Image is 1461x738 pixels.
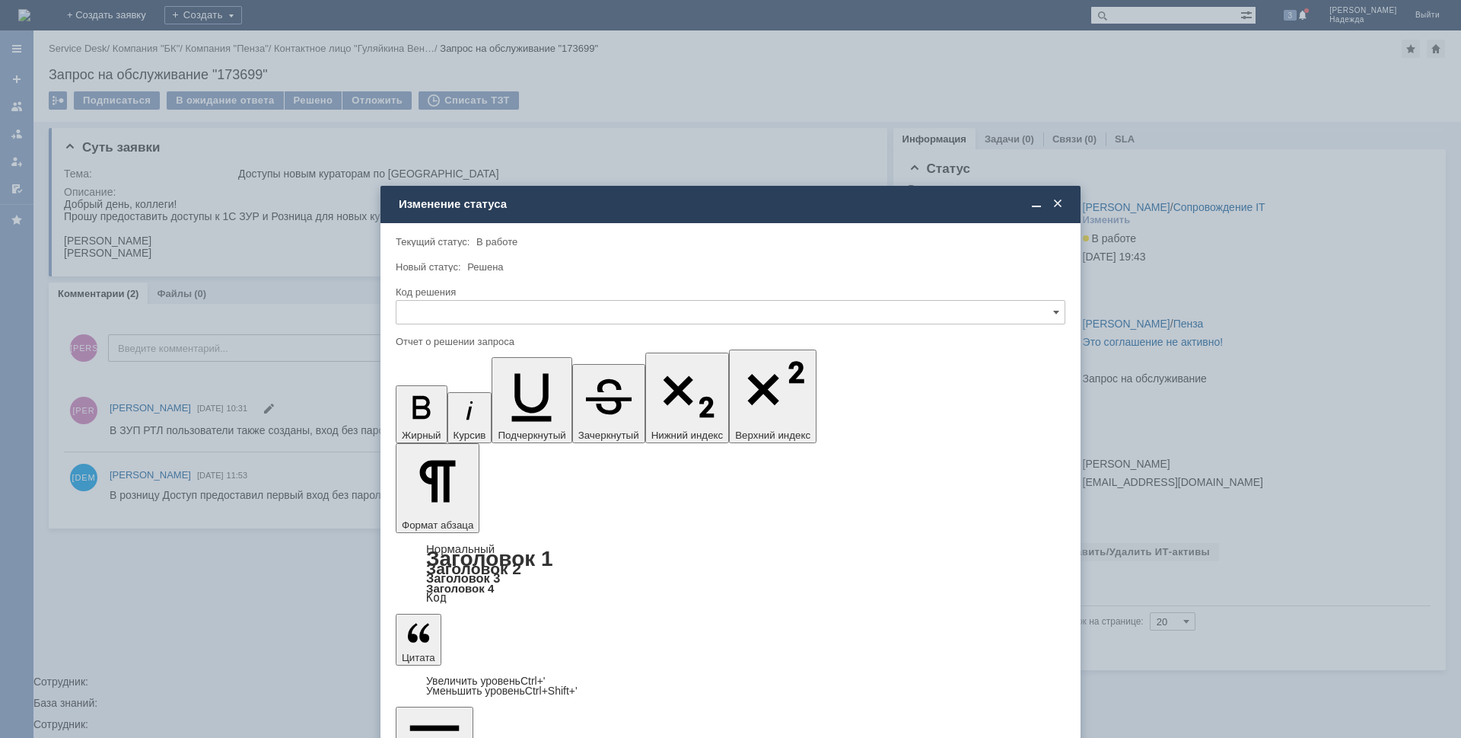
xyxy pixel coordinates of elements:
button: Верхний индекс [729,350,816,443]
span: Решена [467,261,503,273]
span: Цитата [402,652,435,663]
span: Зачеркнутый [578,430,639,441]
button: Курсив [447,392,492,443]
label: Новый статус: [396,261,461,273]
button: Формат абзаца [396,443,479,533]
span: Жирный [402,430,441,441]
span: Ctrl+Shift+' [525,685,578,697]
a: Код [426,591,447,605]
a: Decrease [426,685,578,697]
button: Нижний индекс [645,353,730,443]
a: Нормальный [426,542,495,555]
span: Закрыть [1050,197,1065,211]
span: Формат абзаца [402,519,473,531]
div: Цитата [396,676,1065,696]
div: Код решения [396,287,1062,297]
div: Изменение статуса [399,197,1065,211]
button: Жирный [396,385,447,443]
span: Свернуть (Ctrl + M) [1029,197,1044,211]
button: Зачеркнутый [572,364,645,443]
span: Курсив [454,430,486,441]
div: Отчет о решении запроса [396,337,1062,347]
button: Подчеркнутый [492,357,571,443]
a: Increase [426,675,546,687]
a: Заголовок 1 [426,547,553,570]
a: Заголовок 3 [426,571,500,585]
span: Верхний индекс [735,430,810,441]
a: Заголовок 2 [426,560,521,577]
a: Заголовок 4 [426,582,494,595]
span: Нижний индекс [651,430,724,441]
span: В работе [476,236,517,248]
button: Цитата [396,614,441,666]
label: Текущий статус: [396,236,469,248]
div: Формат абзаца [396,544,1065,603]
span: Подчеркнутый [498,430,565,441]
span: Ctrl+' [520,675,546,687]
